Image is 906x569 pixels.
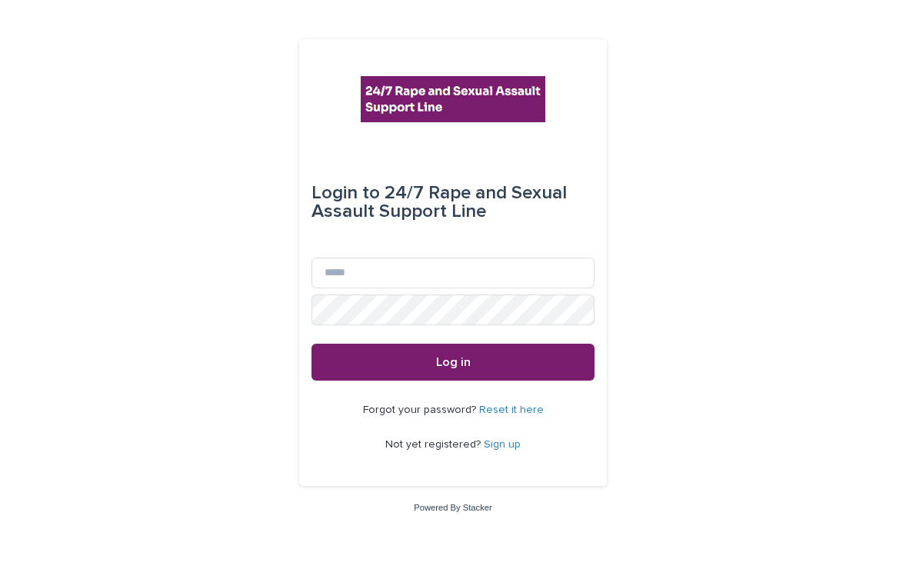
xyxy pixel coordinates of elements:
button: Log in [311,344,595,381]
span: Not yet registered? [385,439,484,450]
a: Reset it here [479,404,544,415]
a: Powered By Stacker [414,503,491,512]
span: Log in [436,356,471,368]
a: Sign up [484,439,521,450]
span: Forgot your password? [363,404,479,415]
div: 24/7 Rape and Sexual Assault Support Line [311,171,595,233]
span: Login to [311,184,380,202]
img: rhQMoQhaT3yELyF149Cw [361,76,545,122]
